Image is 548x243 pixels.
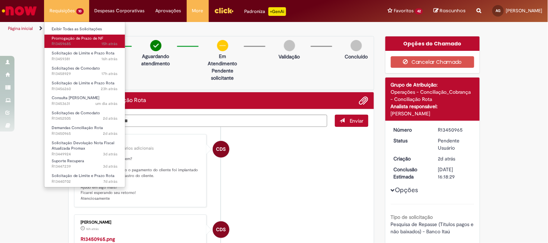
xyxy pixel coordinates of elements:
[102,41,118,47] span: 15h atrás
[96,101,118,106] span: um dia atrás
[44,172,125,185] a: Aberto R13440702 : Solicitação de Limite e Prazo Rota
[104,179,118,184] time: 22/08/2025 16:09:54
[192,7,203,14] span: More
[385,36,480,51] div: Opções do Chamado
[438,166,472,180] div: [DATE] 16:18:29
[44,22,125,187] ul: Requisições
[213,141,229,158] div: CLERYSON DA SILVA
[438,155,456,162] time: 27/08/2025 09:18:24
[52,101,118,107] span: R13453631
[52,173,115,178] span: Solicitação de Limite e Prazo Rota
[52,131,118,137] span: R13450965
[52,80,115,86] span: Solicitação de Limite e Prazo Rota
[138,53,173,67] p: Aguardando atendimento
[279,53,300,60] p: Validação
[74,115,328,127] textarea: Digite sua mensagem aqui...
[156,7,181,14] span: Aprovações
[245,7,286,16] div: Padroniza
[44,49,125,63] a: Aberto R13459381 : Solicitação de Limite e Prazo Rota
[434,8,466,14] a: Rascunhos
[438,155,456,162] span: 2d atrás
[102,71,118,76] time: 28/08/2025 16:00:14
[391,88,474,103] div: Operações - Conciliação_Cobrança - Conciliação Rota
[96,101,118,106] time: 27/08/2025 16:38:00
[44,94,125,107] a: Aberto R13453631 : Consulta Serasa
[388,126,433,133] dt: Número
[391,221,475,235] span: Pesquisa de Repasse (Títulos pagos e não baixados) - Banco Itaú
[52,151,118,157] span: R13449924
[86,227,99,231] time: 28/08/2025 17:00:16
[506,8,543,14] span: [PERSON_NAME]
[217,40,228,51] img: circle-minus.png
[44,25,125,33] a: Exibir Todas as Solicitações
[102,71,118,76] span: 17h atrás
[52,158,84,164] span: Suporte Recupera
[103,151,118,157] span: 3d atrás
[76,8,84,14] span: 10
[216,141,226,158] span: CDS
[391,214,433,220] b: Tipo de solicitação
[52,116,118,121] span: R13452505
[52,164,118,169] span: R13447239
[81,236,115,242] a: R13450965.png
[103,116,118,121] span: 2d atrás
[103,164,118,169] time: 26/08/2025 10:05:59
[205,53,240,67] p: Em Atendimento
[8,26,33,31] a: Página inicial
[1,4,38,18] img: ServiceNow
[108,145,154,151] small: Comentários adicionais
[52,125,103,131] span: Demandas Conciliação Rota
[351,40,362,51] img: img-circle-grey.png
[350,118,364,124] span: Enviar
[102,41,118,47] time: 28/08/2025 17:46:43
[103,131,118,136] time: 27/08/2025 09:18:26
[214,5,234,16] img: click_logo_yellow_360x200.png
[391,81,474,88] div: Grupo de Atribuição:
[52,179,118,185] span: R13440702
[388,155,433,162] dt: Criação
[49,7,75,14] span: Requisições
[52,110,100,116] span: Solicitações de Comodato
[345,53,368,60] p: Concluído
[415,8,423,14] span: 42
[81,220,201,225] div: [PERSON_NAME]
[103,164,118,169] span: 3d atrás
[268,7,286,16] p: +GenAi
[440,7,466,14] span: Rascunhos
[284,40,295,51] img: img-circle-grey.png
[102,56,118,62] span: 16h atrás
[52,50,115,56] span: Solicitação de Limite e Prazo Rota
[95,7,145,14] span: Despesas Corporativas
[103,151,118,157] time: 26/08/2025 17:21:52
[391,110,474,117] div: [PERSON_NAME]
[52,86,118,92] span: R13456260
[44,35,125,48] a: Aberto R13459685 : Prorrogação de Prazo de NF
[44,124,125,137] a: Aberto R13450965 : Demandas Conciliação Rota
[150,40,161,51] img: check-circle-green.png
[391,56,474,68] button: Cancelar Chamado
[388,137,433,144] dt: Status
[103,116,118,121] time: 27/08/2025 13:43:16
[394,7,414,14] span: Favoritos
[359,96,368,105] button: Adicionar anexos
[81,156,201,202] p: [PERSON_NAME], tudo bem? Conforme print em anexo o pagamento do cliente foi implantado como um cr...
[216,221,226,238] span: CDS
[52,41,118,47] span: R13459685
[101,86,118,92] span: 23h atrás
[496,8,501,13] span: AG
[52,95,99,101] span: Consulta [PERSON_NAME]
[52,71,118,77] span: R13458929
[44,139,125,155] a: Aberto R13449924 : Solicitação Devolução Nota Fiscal Atualizada Promax
[213,221,229,238] div: CLERYSON DA SILVA
[86,227,99,231] span: 16h atrás
[104,179,118,184] span: 7d atrás
[52,140,114,151] span: Solicitação Devolução Nota Fiscal Atualizada Promax
[438,137,472,151] div: Pendente Usuário
[44,65,125,78] a: Aberto R13458929 : Solicitações de Comodato
[5,22,360,35] ul: Trilhas de página
[388,166,433,180] dt: Conclusão Estimada
[52,56,118,62] span: R13459381
[438,126,472,133] div: R13450965
[391,103,474,110] div: Analista responsável:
